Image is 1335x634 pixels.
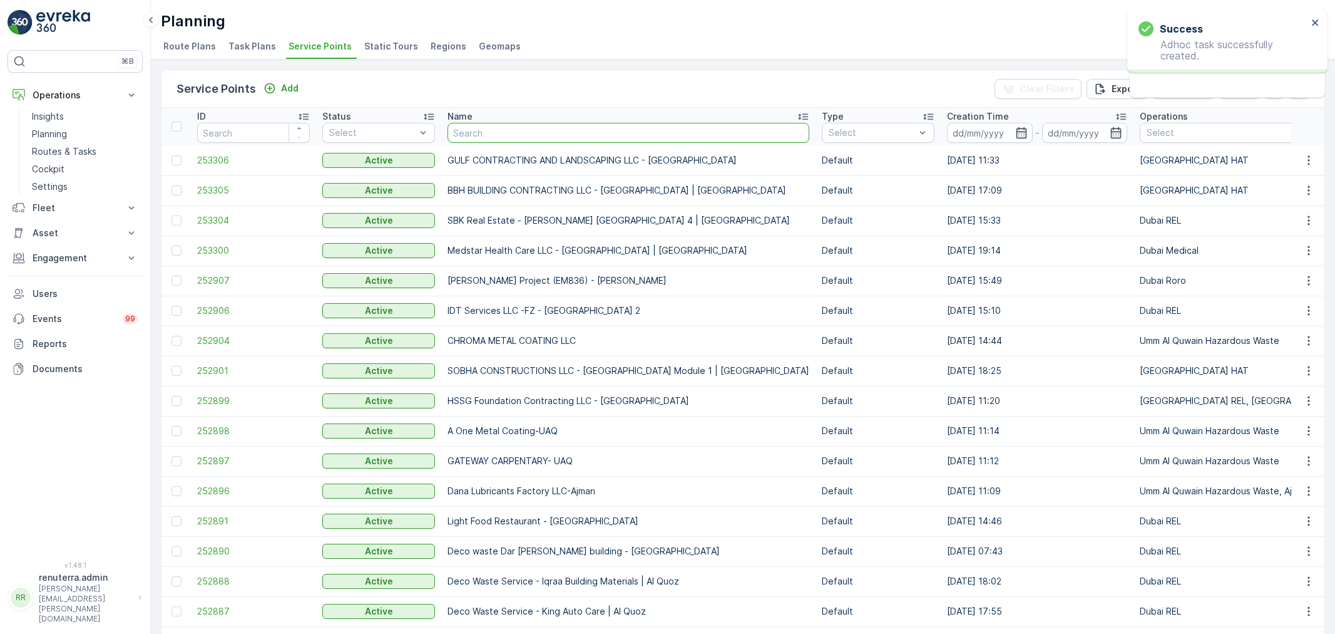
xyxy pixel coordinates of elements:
button: Active [322,544,435,559]
a: Cockpit [27,160,143,178]
p: Asset [33,227,118,239]
button: Active [322,243,435,258]
p: ID [197,110,206,123]
div: Toggle Row Selected [171,276,182,286]
a: 252904 [197,335,310,347]
p: renuterra.admin [39,571,133,584]
p: Operations [1140,110,1188,123]
span: 252887 [197,605,310,618]
p: Type [822,110,844,123]
td: [DATE] 14:44 [941,326,1133,356]
img: logo [8,10,33,35]
img: logo_light-DOdMpM7g.png [36,10,90,35]
span: Static Tours [364,40,418,53]
button: Active [322,393,435,408]
span: 253304 [197,214,310,227]
p: Active [365,545,393,558]
p: Engagement [33,252,118,264]
a: 253300 [197,244,310,257]
button: close [1311,18,1320,29]
td: [DATE] 11:14 [941,416,1133,446]
button: Active [322,183,435,198]
td: [DATE] 11:09 [941,476,1133,506]
td: GATEWAY CARPENTARY- UAQ [441,446,816,476]
button: Operations [8,83,143,108]
p: Adhoc task successfully created. [1138,39,1307,61]
td: Default [816,446,941,476]
td: Default [816,356,941,386]
td: Deco waste Dar [PERSON_NAME] building - [GEOGRAPHIC_DATA] [441,536,816,566]
p: Settings [32,180,68,193]
p: Add [281,82,299,95]
div: Toggle Row Selected [171,336,182,346]
span: 252897 [197,455,310,467]
p: Active [365,244,393,257]
a: Reports [8,331,143,356]
a: Insights [27,108,143,125]
div: Toggle Row Selected [171,155,182,165]
p: ⌘B [121,56,134,66]
button: Fleet [8,195,143,221]
button: RRrenuterra.admin[PERSON_NAME][EMAIL_ADDRESS][PERSON_NAME][DOMAIN_NAME] [8,571,143,624]
button: Active [322,333,435,348]
p: Service Points [176,80,256,98]
td: BBH BUILDING CONTRACTING LLC - [GEOGRAPHIC_DATA] | [GEOGRAPHIC_DATA] [441,175,816,205]
span: Task Plans [228,40,276,53]
div: Toggle Row Selected [171,396,182,406]
td: [DATE] 17:55 [941,596,1133,626]
a: 253305 [197,184,310,197]
span: Regions [431,40,466,53]
td: CHROMA METAL COATING LLC [441,326,816,356]
td: [DATE] 18:02 [941,566,1133,596]
a: 252898 [197,425,310,437]
td: [DATE] 11:33 [941,145,1133,175]
a: 252888 [197,575,310,588]
p: Active [365,335,393,347]
a: 252899 [197,395,310,407]
p: Active [365,575,393,588]
p: Active [365,214,393,227]
td: A One Metal Coating-UAQ [441,416,816,446]
td: Default [816,566,941,596]
div: Toggle Row Selected [171,366,182,376]
p: Routes & Tasks [32,145,96,158]
p: Planning [161,11,225,31]
p: - [1035,125,1040,140]
p: Insights [32,110,64,123]
td: Medstar Health Care LLC - [GEOGRAPHIC_DATA] | [GEOGRAPHIC_DATA] [441,236,816,266]
p: Clear Filters [1020,83,1074,95]
td: [DATE] 15:49 [941,266,1133,296]
input: Search [448,123,809,143]
div: RR [11,588,31,608]
div: Toggle Row Selected [171,606,182,616]
div: Toggle Row Selected [171,486,182,496]
td: [DATE] 11:12 [941,446,1133,476]
td: Default [816,296,941,326]
td: [DATE] 11:20 [941,386,1133,416]
td: SOBHA CONSTRUCTIONS LLC - [GEOGRAPHIC_DATA] Module 1 | [GEOGRAPHIC_DATA] [441,356,816,386]
div: Toggle Row Selected [171,456,182,466]
p: Users [33,288,138,300]
p: Operations [33,89,118,101]
a: 252901 [197,365,310,377]
button: Engagement [8,246,143,271]
p: Documents [33,363,138,375]
a: Documents [8,356,143,382]
p: Status [322,110,351,123]
p: Active [365,455,393,467]
td: [DATE] 18:25 [941,356,1133,386]
a: 253306 [197,154,310,167]
td: Default [816,536,941,566]
span: 252890 [197,545,310,558]
p: Active [365,304,393,317]
span: Geomaps [479,40,521,53]
a: Events99 [8,306,143,331]
td: [PERSON_NAME] Project (EM836) - [PERSON_NAME] [441,266,816,296]
button: Add [258,81,304,96]
p: Active [365,154,393,167]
